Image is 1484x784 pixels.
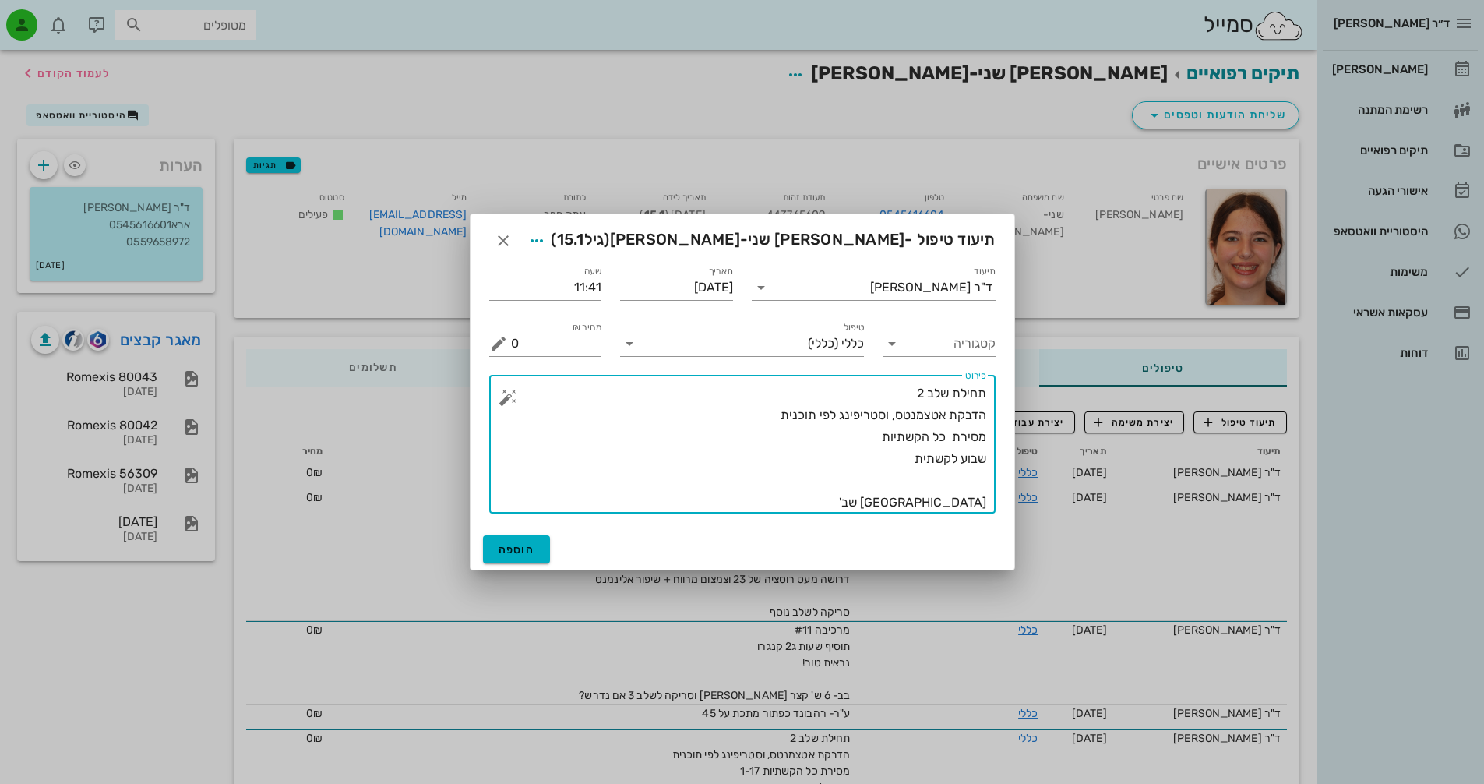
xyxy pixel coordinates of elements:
span: 15.1 [557,230,584,249]
span: (כללי) [808,337,838,351]
span: תיעוד טיפול - [523,227,995,255]
div: תיעודד"ר [PERSON_NAME] [752,275,996,300]
span: [PERSON_NAME] שני-[PERSON_NAME] [610,230,905,249]
span: (גיל ) [551,230,609,249]
span: הוספה [499,543,535,556]
label: תיעוד [974,266,996,277]
label: שעה [584,266,602,277]
label: תאריך [708,266,733,277]
label: מחיר ₪ [573,322,602,334]
label: טיפול [844,322,864,334]
span: כללי [841,337,864,351]
label: פירוט [965,370,986,382]
div: ד"ר [PERSON_NAME] [870,281,992,295]
button: הוספה [483,535,551,563]
button: מחיר ₪ appended action [489,334,508,353]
